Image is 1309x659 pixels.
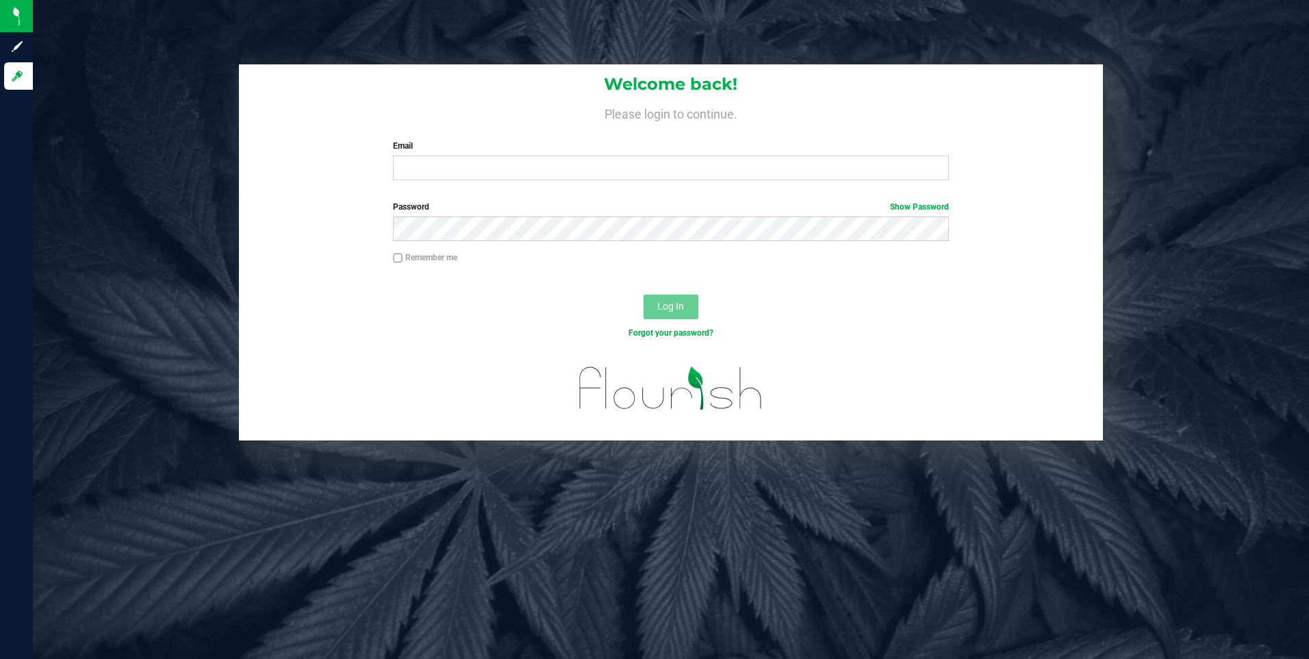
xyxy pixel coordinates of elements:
span: Password [393,202,429,212]
h1: Welcome back! [239,75,1104,93]
label: Remember me [393,251,457,264]
a: Show Password [890,202,949,212]
label: Email [393,140,949,152]
img: flourish_logo.svg [563,353,779,423]
inline-svg: Log in [10,69,24,83]
inline-svg: Sign up [10,40,24,53]
button: Log In [644,295,698,319]
a: Forgot your password? [628,328,713,338]
h4: Please login to continue. [239,104,1104,121]
span: Log In [657,301,684,312]
input: Remember me [393,253,403,263]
